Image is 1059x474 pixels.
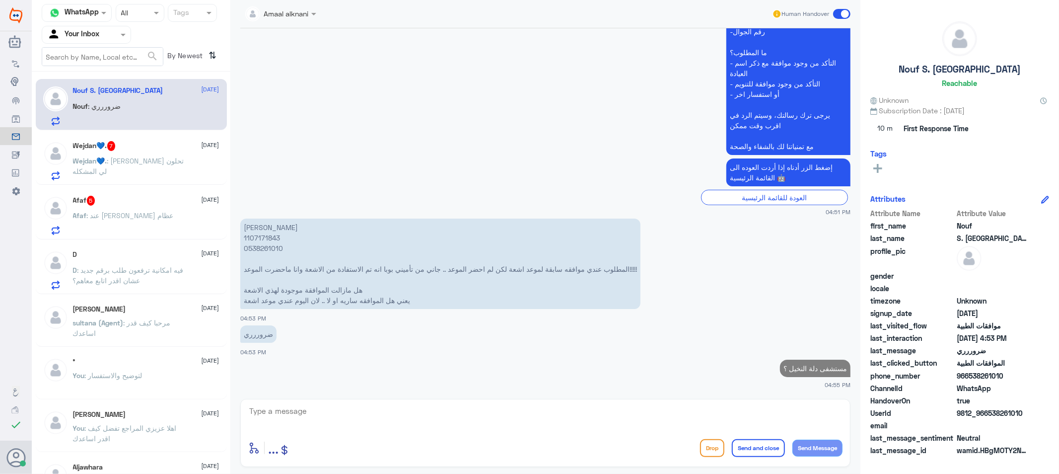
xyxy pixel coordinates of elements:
span: ضروررري [957,345,1029,356]
span: First Response Time [904,123,969,134]
button: Drop [700,439,724,457]
span: : لتوضيح والاستفسار [85,371,142,380]
div: Tags [172,7,189,20]
span: Subscription Date : [DATE] [870,105,1049,116]
span: last_message [870,345,955,356]
span: last_message_id [870,445,955,456]
span: Unknown [957,296,1029,306]
span: Unknown [870,95,909,105]
span: [DATE] [202,249,219,258]
span: timezone [870,296,955,306]
h5: Nouf S. [GEOGRAPHIC_DATA] [899,64,1021,75]
span: wamid.HBgMOTY2NTM4MjYxMDEwFQIAEhgUM0FBNjAyRkYwNTRFREM5QUFFQ0QA [957,445,1029,456]
span: : عند [PERSON_NAME] عظام [87,211,174,220]
span: email [870,420,955,431]
span: ... [268,439,279,457]
img: defaultAdmin.png [43,250,68,275]
span: : فيه امكانية ترفعون طلب برقم جديد عشان اقدر اتابع معاهم؟ [73,266,184,285]
h5: Ahmed [73,305,126,314]
span: null [957,420,1029,431]
img: defaultAdmin.png [43,196,68,221]
img: defaultAdmin.png [943,22,977,56]
img: defaultAdmin.png [43,305,68,330]
h5: Nouf S. AlOmari [73,86,163,95]
h5: Wejdan💙. [73,141,116,151]
span: By Newest [163,47,205,67]
img: defaultAdmin.png [43,358,68,383]
button: Avatar [6,448,25,467]
h5: ° [73,358,76,366]
span: 10 m [870,120,900,138]
div: العودة للقائمة الرئيسية [701,190,848,205]
span: Attribute Value [957,208,1029,219]
span: Afaf [73,211,87,220]
p: 28/9/2025, 4:53 PM [240,325,277,343]
span: phone_number [870,371,955,381]
span: UserId [870,408,955,418]
img: Widebot Logo [9,7,22,23]
h5: Afaf [73,196,95,206]
span: gender [870,271,955,281]
span: ChannelId [870,383,955,394]
span: first_name [870,221,955,231]
span: last_visited_flow [870,320,955,331]
span: : [PERSON_NAME] تحلون لي المشكله [73,157,184,175]
span: You [73,371,85,380]
span: locale [870,283,955,294]
span: profile_pic [870,246,955,269]
button: Send Message [792,440,843,457]
p: 28/9/2025, 4:55 PM [780,360,850,377]
span: last_clicked_button [870,358,955,368]
h6: Reachable [942,79,978,87]
span: last_name [870,233,955,243]
span: [DATE] [202,195,219,204]
h5: Aljawhara [73,463,103,472]
span: search [146,50,158,62]
button: Send and close [732,439,785,457]
span: last_message_sentiment [870,433,955,443]
span: Nouf [73,102,88,110]
span: null [957,283,1029,294]
span: 04:53 PM [240,349,266,355]
input: Search by Name, Local etc… [42,48,163,66]
span: 04:51 PM [826,208,850,216]
span: 04:55 PM [825,381,850,389]
span: sultana (Agent) [73,318,124,327]
span: [DATE] [202,409,219,418]
span: [DATE] [202,462,219,471]
span: true [957,395,1029,406]
span: signup_date [870,308,955,318]
span: null [957,271,1029,281]
span: : ضروررري [88,102,121,110]
span: الموافقات الطبية [957,358,1029,368]
h6: Tags [870,149,887,158]
span: 2025-09-28T13:51:05.566Z [957,308,1029,318]
span: 2025-09-28T13:53:27.409Z [957,333,1029,343]
img: defaultAdmin.png [43,410,68,435]
i: check [10,419,22,431]
h5: Ahmad Mansi [73,410,126,419]
span: Attribute Name [870,208,955,219]
img: defaultAdmin.png [43,86,68,111]
h5: D [73,250,77,259]
span: 966538261010 [957,371,1029,381]
span: 2 [957,383,1029,394]
h6: Attributes [870,194,906,203]
span: You [73,424,85,432]
span: HandoverOn [870,395,955,406]
span: 5 [87,196,95,206]
span: [DATE] [202,356,219,365]
span: 0 [957,433,1029,443]
button: ... [268,437,279,459]
span: Wejdan💙. [73,157,107,165]
span: D [73,266,77,274]
p: 28/9/2025, 4:51 PM [726,158,850,186]
span: 04:53 PM [240,315,266,321]
span: [DATE] [202,304,219,313]
img: whatsapp.png [47,5,62,20]
span: [DATE] [202,141,219,150]
img: defaultAdmin.png [957,246,982,271]
span: [DATE] [202,85,219,94]
img: defaultAdmin.png [43,141,68,166]
span: last_interaction [870,333,955,343]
